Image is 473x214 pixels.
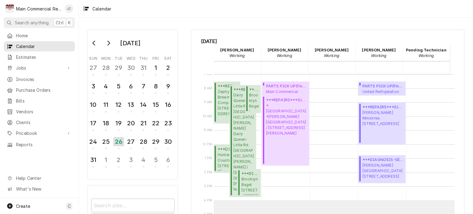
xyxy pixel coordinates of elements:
div: [Service] ***DIAGNOSIS-SERVICE CALL*** Mease Dunedin Hospital 601 Main St., Dunedin, FL 34698 ID:... [358,155,405,183]
span: 2 PM [202,170,214,175]
div: [Service] ***DIAGNOSIS-SERVICE CALL*** Hunter's Green Country Club 18101 Longwater Run Dr, Tampa,... [214,145,254,173]
div: 31 [88,155,98,164]
div: 29 [114,63,123,72]
span: K [68,19,71,26]
div: [Service] PARTS PICK UP Main Commercial Main Commercial - Shop/Office / 16705 Scheer Blvd, Hudson... [262,82,309,96]
div: 30 [126,63,136,72]
div: ***REPAIRS***(Uninvoiced)*[GEOGRAPHIC_DATA]*[PERSON_NAME][GEOGRAPHIC_DATA] / [STREET_ADDRESS][PER... [262,95,309,165]
div: 25 [101,137,111,146]
span: Brooklyn Bagel [STREET_ADDRESS] [249,92,259,111]
span: 3 PM [202,184,214,189]
span: Estimates [16,54,72,60]
th: Thursday [137,54,150,61]
div: 28 [101,63,111,72]
div: Main Commercial Refrigeration Service's Avatar [6,4,14,13]
a: Go to What's New [4,184,75,194]
div: [Service] ***REPAIRS*** *Hernando County Public School *Moton Elementary School / 7175 Emerson Ro... [262,95,309,165]
span: ***REPAIRS*** ( Awaiting (Ordered) Parts ) [249,87,259,92]
th: Friday [150,54,162,61]
a: Calendar [4,41,75,51]
span: 7 AM [203,72,214,77]
strong: Pending Technician [406,48,447,52]
th: Monday [99,54,112,61]
span: Hunter's Green Country Club [STREET_ADDRESS] [218,152,252,171]
div: PARTS PICK UP(Finalized)Main CommercialMain Commercial - Shop/Office / [STREET_ADDRESS][PERSON_NAME] [262,82,309,96]
div: 29 [151,137,160,146]
div: JC [65,4,73,13]
div: 9 [163,82,173,91]
span: Home [16,32,72,39]
span: PARTS PICK UP ( Finalized ) [266,83,307,89]
a: Go to Pricebook [4,128,75,138]
a: Bills [4,96,75,106]
div: 11 [101,100,111,109]
strong: [PERSON_NAME] [268,48,301,52]
span: Help Center [16,175,71,181]
span: Dairy Queen-Little Rd. [GEOGRAPHIC_DATA][PERSON_NAME] Dairy Queen-Little Rd. [GEOGRAPHIC_DATA][PE... [233,92,254,192]
strong: [PERSON_NAME] [362,48,396,52]
div: ***REPAIRS***(Awaiting (Ordered) Parts)Brooklyn Bagel[STREET_ADDRESS] [245,85,261,113]
span: 10 AM [201,114,214,119]
span: 1 PM [203,156,214,161]
div: 4 [139,155,148,164]
span: United Refrigeration United Refrigeration - Chestnut [GEOGRAPHIC_DATA] / [STREET_ADDRESS][DEMOGRA... [362,89,404,94]
div: [Service] ***REPAIRS*** Brooklyn Bagel 15427 US-19, Hudson, FL 34667 ID: JOB-1310 Status: Awaitin... [245,85,261,113]
span: ***DIAGNOSIS-SERVICE CALL*** ( Uninvoiced ) [218,147,252,152]
em: Working [277,53,292,58]
span: Search anything [15,19,49,26]
div: 23 [163,119,173,128]
button: Search anythingCtrlK [4,17,75,28]
div: 13 [126,100,136,109]
span: Brooklyn Bagel [STREET_ADDRESS] [241,176,259,195]
em: Working [418,53,434,58]
div: 16 [163,100,173,109]
span: ***REPAIRS*** ( Awaiting (Ordered) Parts ) [233,87,254,92]
div: 28 [139,137,148,146]
div: 31 [139,63,148,72]
strong: [PERSON_NAME] [220,48,254,52]
span: ***DIAGNOSIS-SERVICE CALL*** ( Uninvoiced ) [241,171,259,176]
span: 11 AM [202,128,214,133]
div: 1 [151,63,160,72]
span: Vendors [16,108,72,115]
div: ***REPAIRS***(Finalized)Zephyrhills Brewing Company[STREET_ADDRESS] [214,82,241,124]
span: [DATE] [201,37,455,45]
div: ***REPAIRS***(Uninvoiced)[PERSON_NAME] Ministries[STREET_ADDRESS] [358,103,405,145]
div: 26 [113,137,124,146]
div: Pending Technician - Working [402,45,450,61]
div: [DATE] [118,38,143,48]
div: 15 [151,100,160,109]
span: 9 AM [202,100,214,105]
span: 12 PM [201,142,214,147]
span: Pricebook [16,130,63,136]
div: ***DIAGNOSIS-SERVICE CALL***(Uninvoiced)[PERSON_NAME] [GEOGRAPHIC_DATA][STREET_ADDRESS] [358,155,405,183]
div: PARTS PICK UP(Finalized)United RefrigerationUnited Refrigeration - Chestnut [GEOGRAPHIC_DATA] / [... [358,82,405,96]
div: 18 [101,119,111,128]
span: Ctrl [56,19,64,26]
span: Main Commercial Main Commercial - Shop/Office / [STREET_ADDRESS][PERSON_NAME] [266,89,307,94]
a: Invoices [4,74,75,84]
div: Dylan Crawford - Working [308,45,355,61]
div: [Service] ***REPAIRS*** Dairy Queen-Little Rd. New Port Richey Dairy Queen-Little Rd. New Port Ri... [229,85,256,197]
div: 6 [126,82,136,91]
div: [Service] ***REPAIRS*** Abe Brown Ministries 2918 N. 29TH St, Tampa, FL 33605 ID: JOB-1298 Status... [358,103,405,145]
div: 24 [88,137,98,146]
span: *[GEOGRAPHIC_DATA] *[PERSON_NAME][GEOGRAPHIC_DATA] / [STREET_ADDRESS][PERSON_NAME] [266,103,307,136]
div: 4 [101,82,111,91]
div: Calendar Day Picker [87,30,178,180]
div: 5 [114,82,123,91]
div: 2 [114,155,123,164]
a: Clients [4,117,75,127]
div: Dorian Wertz - Working [261,45,308,61]
div: 3 [126,155,136,164]
a: Go to Jobs [4,63,75,73]
div: Main Commercial Refrigeration Service [16,6,61,12]
a: Vendors [4,107,75,117]
div: 30 [163,137,173,146]
span: ***DIAGNOSIS-SERVICE CALL*** ( Uninvoiced ) [362,157,404,163]
div: 20 [126,119,136,128]
div: 3 [88,82,98,91]
button: Go to next month [102,38,115,48]
div: 27 [88,63,98,72]
span: What's New [16,186,71,192]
